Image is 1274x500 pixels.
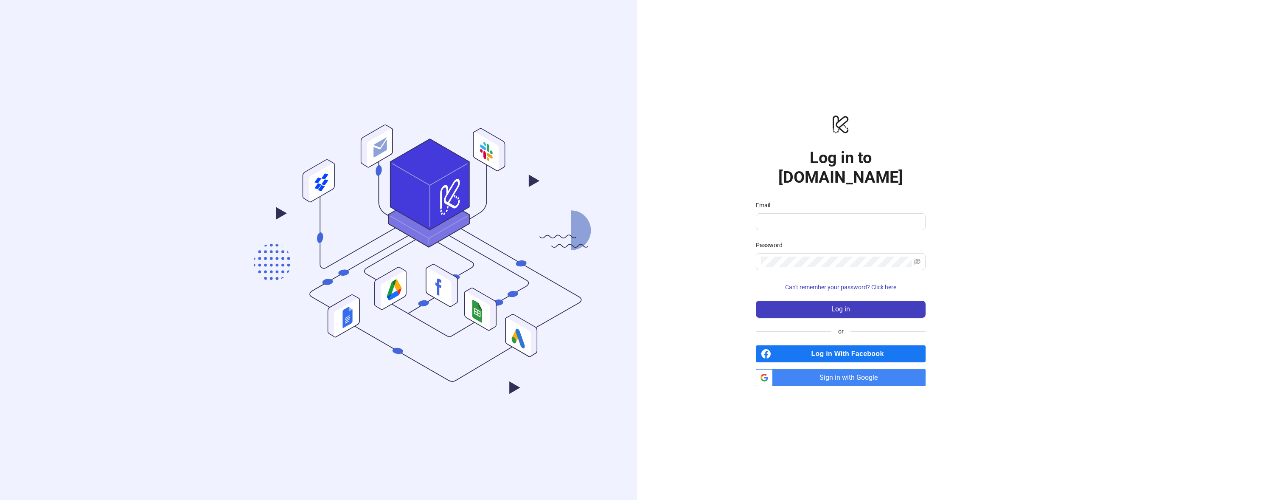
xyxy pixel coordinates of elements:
button: Log in [756,301,926,318]
button: Can't remember your password? Click here [756,280,926,294]
a: Log in With Facebook [756,345,926,362]
span: Sign in with Google [776,369,926,386]
h1: Log in to [DOMAIN_NAME] [756,148,926,187]
span: eye-invisible [914,258,920,265]
span: Log in [831,305,850,313]
a: Sign in with Google [756,369,926,386]
input: Password [761,257,912,267]
label: Email [756,201,776,210]
input: Email [761,217,919,227]
a: Can't remember your password? Click here [756,284,926,291]
span: or [831,327,850,336]
label: Password [756,240,788,250]
span: Log in With Facebook [775,345,926,362]
span: Can't remember your password? Click here [785,284,896,291]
